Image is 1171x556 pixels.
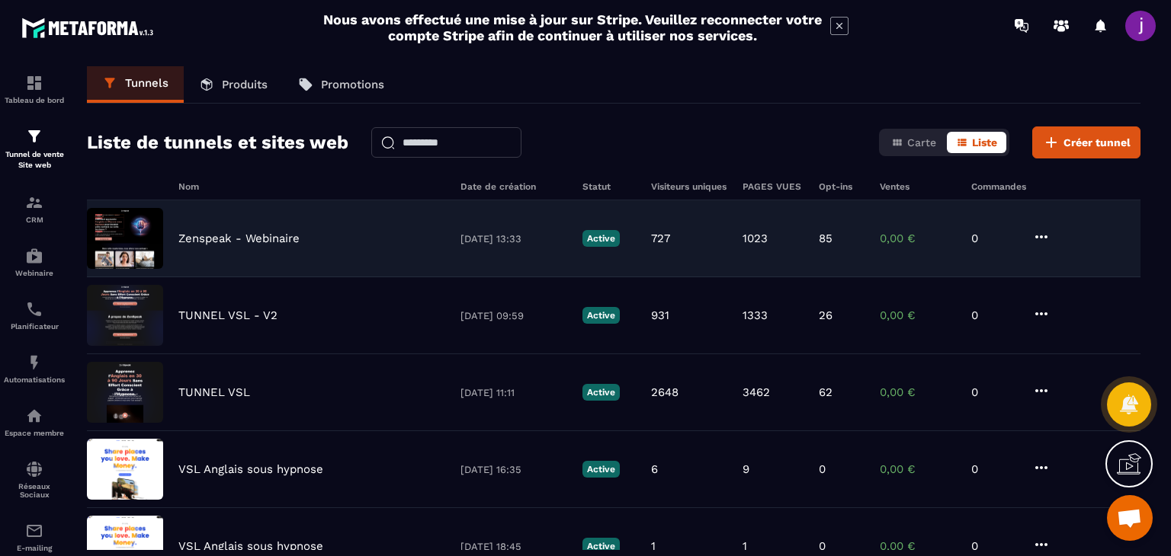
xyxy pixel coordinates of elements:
p: 0 [971,232,1017,245]
p: [DATE] 13:33 [460,233,567,244]
h6: Ventes [880,181,956,192]
span: Créer tunnel [1064,135,1131,150]
p: VSL Anglais sous hypnose [178,462,323,476]
a: social-networksocial-networkRéseaux Sociaux [4,449,65,510]
p: Promotions [321,78,384,91]
p: 0,00 € [880,232,956,245]
p: 1333 [743,308,768,322]
p: 0,00 € [880,462,956,476]
p: 0 [971,308,1017,322]
p: 0 [819,462,826,476]
p: Réseaux Sociaux [4,482,65,499]
h6: Commandes [971,181,1026,192]
h6: Visiteurs uniques [651,181,727,192]
p: 931 [651,308,669,322]
img: automations [25,353,43,372]
p: 0 [819,539,826,553]
img: social-network [25,460,43,478]
p: Tunnels [125,76,168,90]
p: Active [582,230,620,247]
a: Produits [184,66,283,103]
p: 1 [651,539,656,553]
div: Ouvrir le chat [1107,495,1153,541]
img: formation [25,193,43,212]
img: image [87,285,163,346]
p: Zenspeak - Webinaire [178,232,300,245]
a: automationsautomationsEspace membre [4,395,65,449]
p: 9 [743,462,749,476]
p: 1023 [743,232,768,245]
p: Webinaire [4,269,65,277]
p: 0,00 € [880,539,956,553]
button: Créer tunnel [1032,126,1141,158]
p: 0 [971,539,1017,553]
p: [DATE] 09:59 [460,310,567,321]
button: Liste [947,132,1006,153]
img: formation [25,127,43,145]
img: automations [25,247,43,265]
p: Active [582,461,620,478]
p: 1 [743,539,747,553]
p: Active [582,384,620,401]
img: email [25,522,43,540]
h6: Opt-ins [819,181,865,192]
h6: Statut [582,181,636,192]
a: Promotions [283,66,399,103]
p: [DATE] 18:45 [460,541,567,552]
p: 0,00 € [880,308,956,322]
p: Automatisations [4,375,65,384]
p: 0,00 € [880,385,956,399]
p: TUNNEL VSL [178,385,250,399]
h2: Nous avons effectué une mise à jour sur Stripe. Veuillez reconnecter votre compte Stripe afin de ... [322,11,823,43]
button: Carte [882,132,945,153]
a: automationsautomationsAutomatisations [4,342,65,395]
a: schedulerschedulerPlanificateur [4,289,65,342]
p: Tableau de bord [4,96,65,104]
h6: PAGES VUES [743,181,804,192]
img: formation [25,74,43,92]
p: 0 [971,462,1017,476]
img: image [87,362,163,423]
p: 3462 [743,385,770,399]
span: Liste [972,136,997,149]
p: 0 [971,385,1017,399]
p: TUNNEL VSL - V2 [178,308,278,322]
span: Carte [907,136,936,149]
img: logo [21,14,159,42]
p: Active [582,538,620,554]
p: Active [582,307,620,324]
img: scheduler [25,300,43,318]
a: automationsautomationsWebinaire [4,235,65,289]
p: Espace membre [4,429,65,437]
a: formationformationCRM [4,182,65,235]
p: 62 [819,385,833,399]
p: Tunnel de vente Site web [4,149,65,171]
p: [DATE] 16:35 [460,464,567,475]
img: image [87,439,163,500]
p: [DATE] 11:11 [460,387,567,398]
p: 727 [651,232,670,245]
h6: Date de création [460,181,567,192]
p: 2648 [651,385,679,399]
p: Produits [222,78,268,91]
p: 6 [651,462,658,476]
p: E-mailing [4,544,65,552]
p: 85 [819,232,833,245]
h2: Liste de tunnels et sites web [87,127,348,158]
p: VSL Anglais sous hypnose [178,539,323,553]
h6: Nom [178,181,445,192]
p: 26 [819,308,833,322]
p: Planificateur [4,322,65,331]
img: automations [25,407,43,425]
a: formationformationTableau de bord [4,62,65,116]
img: image [87,208,163,269]
a: formationformationTunnel de vente Site web [4,116,65,182]
p: CRM [4,216,65,224]
a: Tunnels [87,66,184,103]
